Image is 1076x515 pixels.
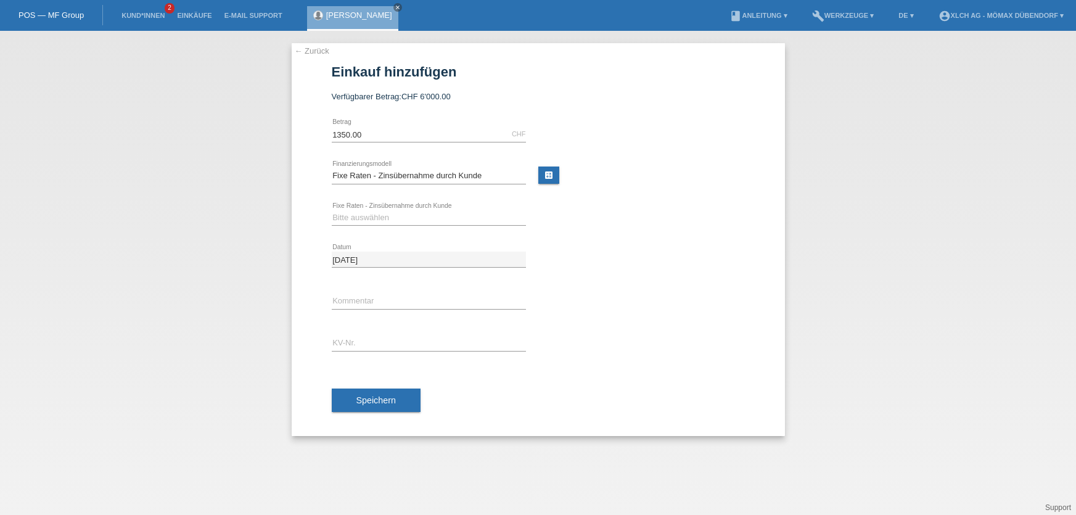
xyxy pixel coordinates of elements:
[538,167,559,184] a: calculate
[332,64,745,80] h1: Einkauf hinzufügen
[806,12,881,19] a: buildWerkzeuge ▾
[171,12,218,19] a: Einkäufe
[729,10,742,22] i: book
[544,170,554,180] i: calculate
[165,3,175,14] span: 2
[295,46,329,56] a: ← Zurück
[892,12,919,19] a: DE ▾
[512,130,526,138] div: CHF
[356,395,396,405] span: Speichern
[18,10,84,20] a: POS — MF Group
[395,4,401,10] i: close
[812,10,824,22] i: build
[115,12,171,19] a: Kund*innen
[723,12,793,19] a: bookAnleitung ▾
[332,92,745,101] div: Verfügbarer Betrag:
[401,92,451,101] span: CHF 6'000.00
[1045,503,1071,512] a: Support
[326,10,392,20] a: [PERSON_NAME]
[332,389,421,412] button: Speichern
[932,12,1070,19] a: account_circleXLCH AG - Mömax Dübendorf ▾
[938,10,951,22] i: account_circle
[393,3,402,12] a: close
[218,12,289,19] a: E-Mail Support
